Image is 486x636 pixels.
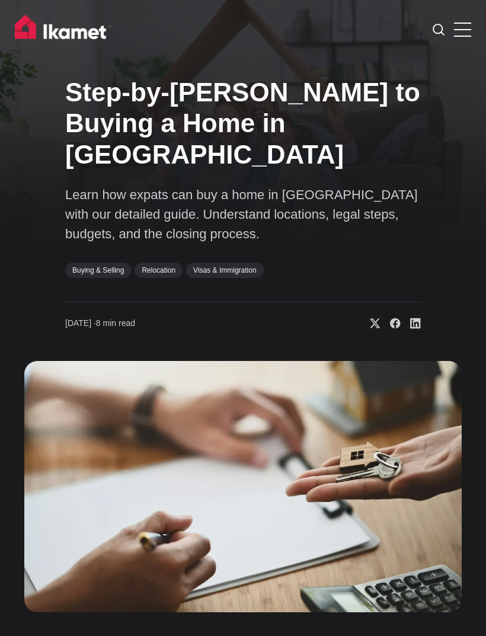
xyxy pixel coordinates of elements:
a: Share on Facebook [381,318,401,330]
a: Visas & Immigration [186,263,263,278]
img: real estate [24,361,462,612]
span: [DATE] ∙ [65,318,96,328]
time: 8 min read [65,318,135,330]
img: Ikamet home [15,15,112,44]
a: Buying & Selling [65,263,131,278]
a: Relocation [135,263,183,278]
a: Share on X [360,318,381,330]
a: Share on Linkedin [401,318,421,330]
p: Learn how expats can buy a home in [GEOGRAPHIC_DATA] with our detailed guide. Understand location... [65,185,421,244]
h1: Step-by-[PERSON_NAME] to Buying a Home in [GEOGRAPHIC_DATA] [65,77,421,171]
